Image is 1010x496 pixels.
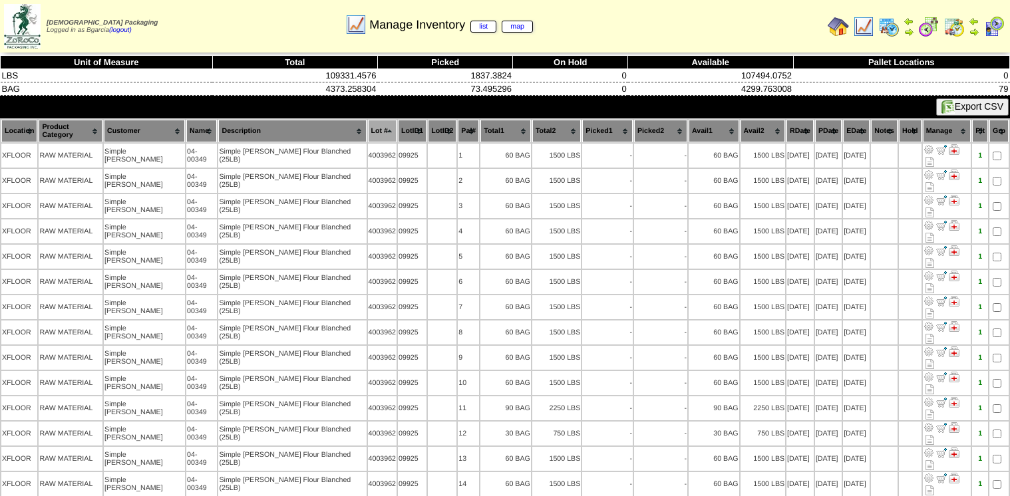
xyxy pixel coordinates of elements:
[936,245,947,256] img: Move
[1,219,37,243] td: XFLOOR
[39,270,102,294] td: RAW MATERIAL
[4,4,41,49] img: zoroco-logo-small.webp
[218,120,366,142] th: Description
[368,270,397,294] td: 4003962
[458,245,479,269] td: 5
[689,120,739,142] th: Avail1
[104,270,185,294] td: Simple [PERSON_NAME]
[582,120,633,142] th: Picked1
[480,144,531,168] td: 60 BAG
[828,16,849,37] img: home.gif
[815,371,842,395] td: [DATE]
[634,295,687,319] td: -
[973,152,987,160] div: 1
[1,69,213,82] td: LBS
[368,346,397,370] td: 4003962
[104,320,185,344] td: Simple [PERSON_NAME]
[853,16,874,37] img: line_graph.gif
[212,82,377,96] td: 4373.258304
[949,372,959,382] img: Manage Hold
[368,371,397,395] td: 4003962
[741,371,786,395] td: 1500 LBS
[924,195,934,205] img: Adjust
[949,321,959,332] img: Manage Hold
[480,346,531,370] td: 60 BAG
[582,295,633,319] td: -
[1,56,213,69] th: Unit of Measure
[582,194,633,218] td: -
[186,295,217,319] td: 04-00349
[741,120,786,142] th: Avail2
[949,245,959,256] img: Manage Hold
[532,169,581,193] td: 1500 LBS
[689,295,739,319] td: 60 BAG
[634,120,687,142] th: Picked2
[218,169,366,193] td: Simple [PERSON_NAME] Flour Blanched (25LB)
[634,144,687,168] td: -
[793,82,1009,96] td: 79
[582,371,633,395] td: -
[786,346,814,370] td: [DATE]
[532,144,581,168] td: 1500 LBS
[815,346,842,370] td: [DATE]
[47,19,158,34] span: Logged in as Bgarcia
[39,396,102,420] td: RAW MATERIAL
[532,371,581,395] td: 1500 LBS
[532,194,581,218] td: 1500 LBS
[741,320,786,344] td: 1500 LBS
[513,82,628,96] td: 0
[793,69,1009,82] td: 0
[969,16,979,27] img: arrowleft.gif
[973,177,987,185] div: 1
[634,169,687,193] td: -
[815,270,842,294] td: [DATE]
[480,120,531,142] th: Total1
[368,295,397,319] td: 4003962
[428,120,456,142] th: LotID2
[973,379,987,387] div: 1
[741,270,786,294] td: 1500 LBS
[926,309,934,318] i: Note
[39,219,102,243] td: RAW MATERIAL
[398,219,426,243] td: 09925
[368,219,397,243] td: 4003962
[480,169,531,193] td: 60 BAG
[941,100,955,114] img: excel.gif
[1,371,37,395] td: XFLOOR
[186,169,217,193] td: 04-00349
[39,245,102,269] td: RAW MATERIAL
[924,372,934,382] img: Adjust
[532,270,581,294] td: 1500 LBS
[949,144,959,155] img: Manage Hold
[458,346,479,370] td: 9
[628,56,793,69] th: Available
[458,371,479,395] td: 10
[1,169,37,193] td: XFLOOR
[815,169,842,193] td: [DATE]
[218,320,366,344] td: Simple [PERSON_NAME] Flour Blanched (25LB)
[186,219,217,243] td: 04-00349
[104,295,185,319] td: Simple [PERSON_NAME]
[843,120,870,142] th: EDate
[368,320,397,344] td: 4003962
[741,169,786,193] td: 1500 LBS
[345,14,367,35] img: line_graph.gif
[480,295,531,319] td: 60 BAG
[39,120,102,142] th: Product Category
[458,295,479,319] td: 7
[689,371,739,395] td: 60 BAG
[926,182,934,192] i: Note
[926,283,934,293] i: Note
[689,144,739,168] td: 60 BAG
[368,194,397,218] td: 4003962
[398,396,426,420] td: 09925
[949,473,959,483] img: Manage Hold
[582,169,633,193] td: -
[983,16,1005,37] img: calendarcustomer.gif
[480,194,531,218] td: 60 BAG
[582,144,633,168] td: -
[398,270,426,294] td: 09925
[369,18,533,32] span: Manage Inventory
[634,270,687,294] td: -
[949,397,959,408] img: Manage Hold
